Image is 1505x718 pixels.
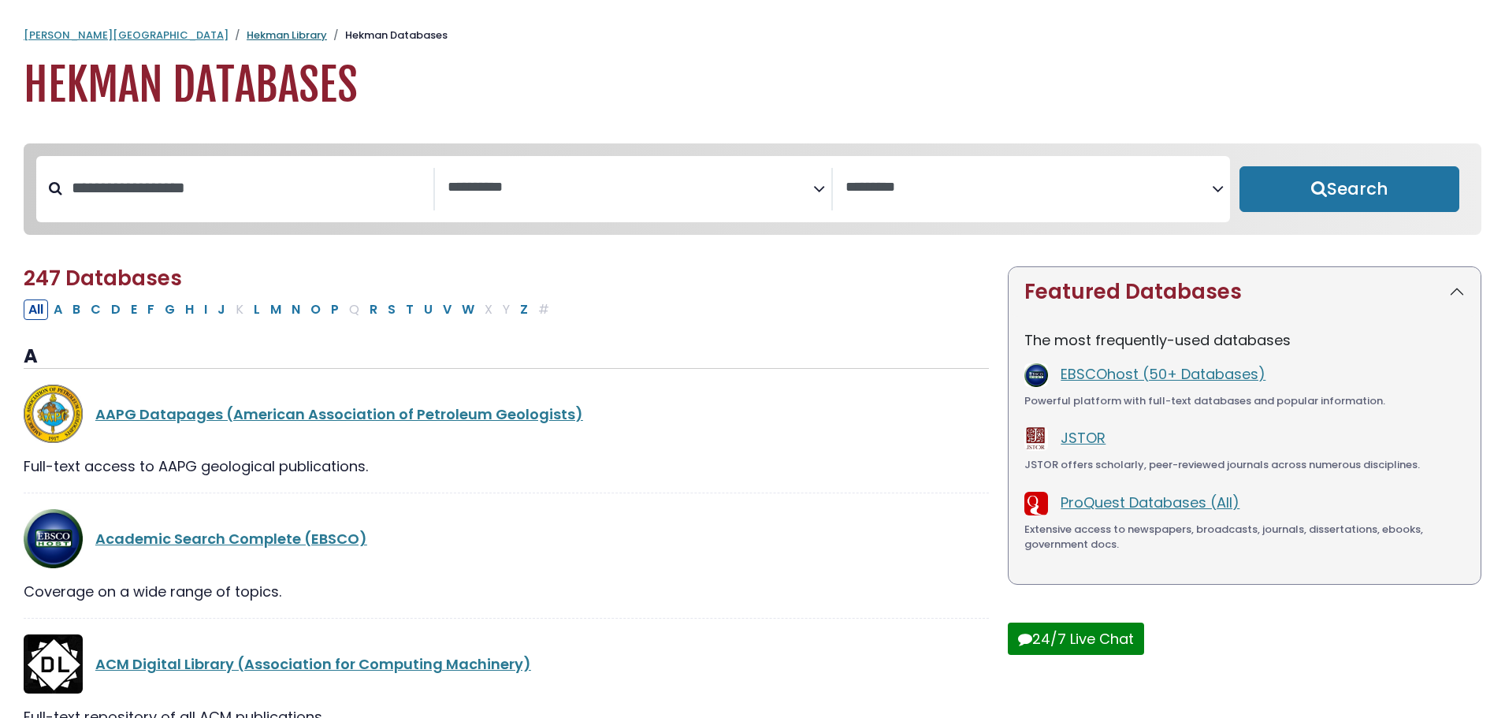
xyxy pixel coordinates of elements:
div: Powerful platform with full-text databases and popular information. [1024,393,1465,409]
button: Filter Results F [143,299,159,320]
a: ProQuest Databases (All) [1061,493,1239,512]
nav: Search filters [24,143,1481,235]
a: AAPG Datapages (American Association of Petroleum Geologists) [95,404,583,424]
button: Filter Results T [401,299,418,320]
h1: Hekman Databases [24,59,1481,112]
button: Filter Results Z [515,299,533,320]
div: Full-text access to AAPG geological publications. [24,456,989,477]
button: Filter Results I [199,299,212,320]
button: Filter Results N [287,299,305,320]
nav: breadcrumb [24,28,1481,43]
button: Filter Results B [68,299,85,320]
h3: A [24,345,989,369]
div: JSTOR offers scholarly, peer-reviewed journals across numerous disciplines. [1024,457,1465,473]
button: 24/7 Live Chat [1008,623,1144,655]
button: Filter Results L [249,299,265,320]
textarea: Search [845,180,1212,196]
button: Filter Results R [365,299,382,320]
div: Extensive access to newspapers, broadcasts, journals, dissertations, ebooks, government docs. [1024,522,1465,552]
a: [PERSON_NAME][GEOGRAPHIC_DATA] [24,28,229,43]
button: Filter Results G [160,299,180,320]
input: Search database by title or keyword [62,175,433,201]
span: 247 Databases [24,264,182,292]
textarea: Search [448,180,814,196]
button: Filter Results U [419,299,437,320]
button: Submit for Search Results [1239,166,1459,212]
button: Filter Results O [306,299,325,320]
button: Filter Results W [457,299,479,320]
li: Hekman Databases [327,28,448,43]
button: Filter Results A [49,299,67,320]
a: ACM Digital Library (Association for Computing Machinery) [95,654,531,674]
div: Coverage on a wide range of topics. [24,581,989,602]
button: Filter Results V [438,299,456,320]
button: Filter Results E [126,299,142,320]
button: Filter Results J [213,299,230,320]
button: Filter Results C [86,299,106,320]
button: All [24,299,48,320]
a: Academic Search Complete (EBSCO) [95,529,367,549]
button: Filter Results M [266,299,286,320]
p: The most frequently-used databases [1024,329,1465,351]
button: Filter Results P [326,299,344,320]
a: JSTOR [1061,428,1106,448]
a: Hekman Library [247,28,327,43]
button: Filter Results S [383,299,400,320]
a: EBSCOhost (50+ Databases) [1061,364,1265,384]
button: Featured Databases [1009,267,1481,317]
div: Alpha-list to filter by first letter of database name [24,299,556,318]
button: Filter Results D [106,299,125,320]
button: Filter Results H [180,299,199,320]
